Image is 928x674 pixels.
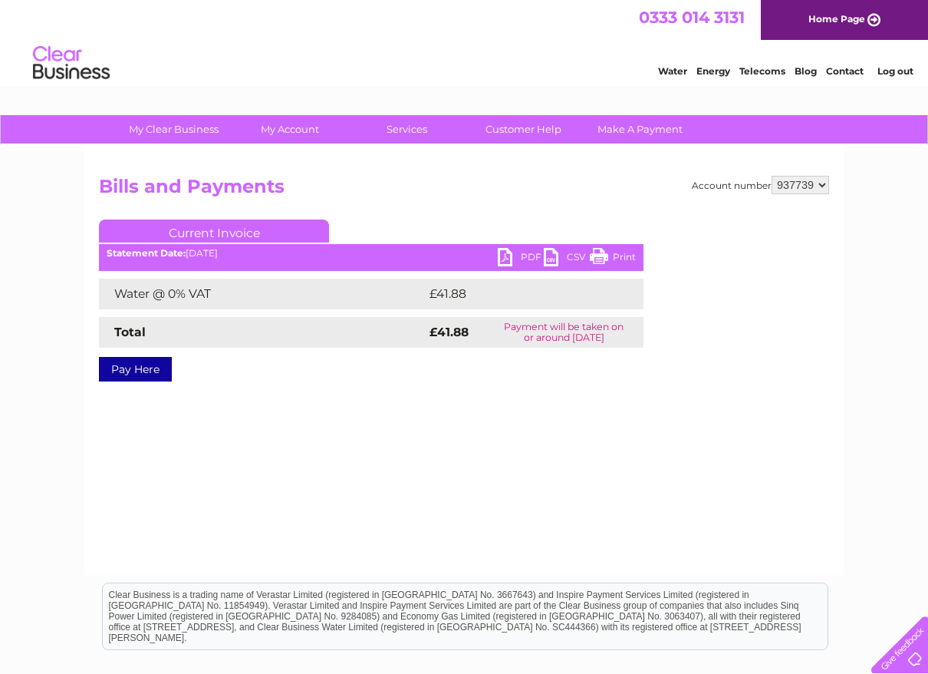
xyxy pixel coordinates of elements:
a: CSV [544,248,590,270]
a: Energy [696,65,730,77]
a: Current Invoice [99,220,329,243]
div: Clear Business is a trading name of Verastar Limited (registered in [GEOGRAPHIC_DATA] No. 3667643... [103,8,828,74]
td: Payment will be taken on or around [DATE] [484,317,643,348]
a: Services [344,115,470,144]
div: Account number [692,176,829,194]
a: Pay Here [99,357,172,382]
a: Customer Help [460,115,587,144]
a: 0333 014 3131 [639,8,745,27]
div: [DATE] [99,248,643,259]
h2: Bills and Payments [99,176,829,205]
strong: £41.88 [429,325,469,339]
a: PDF [498,248,544,270]
a: Make A Payment [577,115,703,144]
a: Log out [877,65,913,77]
img: logo.png [32,40,110,87]
a: Water [658,65,687,77]
a: Contact [826,65,864,77]
td: £41.88 [426,279,611,309]
strong: Total [114,325,146,339]
a: Print [590,248,636,270]
a: My Account [227,115,354,144]
a: Telecoms [739,65,785,77]
td: Water @ 0% VAT [99,279,426,309]
a: Blog [795,65,817,77]
a: My Clear Business [110,115,237,144]
b: Statement Date: [107,247,186,259]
